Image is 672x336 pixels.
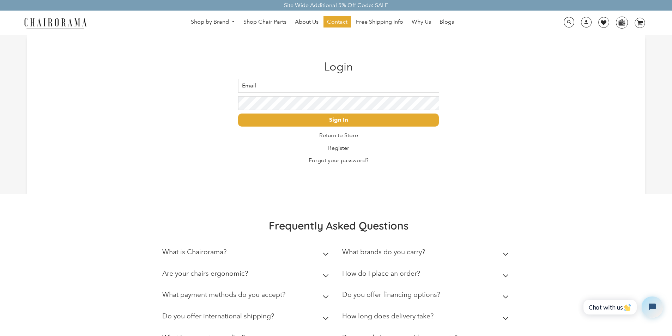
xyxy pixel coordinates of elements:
[121,16,524,29] nav: DesktopNavigation
[243,18,286,26] span: Shop Chair Parts
[309,157,369,164] a: Forgot your password?
[342,264,511,286] summary: How do I place an order?
[342,248,425,256] h2: What brands do you carry?
[323,16,351,28] a: Contact
[436,16,458,28] a: Blogs
[162,286,332,307] summary: What payment methods do you accept?
[327,18,347,26] span: Contact
[328,145,349,151] a: Register
[616,17,627,28] img: WhatsApp_Image_2024-07-12_at_16.23.01.webp
[352,16,407,28] a: Free Shipping Info
[162,264,332,286] summary: Are your chairs ergonomic?
[342,312,434,320] h2: How long does delivery take?
[162,243,332,264] summary: What is Chairorama?
[162,312,274,320] h2: Do you offer international shipping?
[162,307,332,329] summary: Do you offer international shipping?
[162,219,515,232] h2: Frequently Asked Questions
[412,18,431,26] span: Why Us
[162,269,248,277] h2: Are your chairs ergonomic?
[238,114,439,127] input: Sign In
[342,307,511,329] summary: How long does delivery take?
[440,18,454,26] span: Blogs
[291,16,322,28] a: About Us
[238,79,439,93] input: Email
[342,291,440,299] h2: Do you offer financing options?
[162,291,285,299] h2: What payment methods do you accept?
[578,291,669,324] iframe: Tidio Chat
[20,17,91,29] img: chairorama
[162,248,226,256] h2: What is Chairorama?
[240,16,290,28] a: Shop Chair Parts
[319,132,358,139] a: Return to Store
[342,269,420,277] h2: How do I place an order?
[187,17,239,28] a: Shop by Brand
[342,286,511,307] summary: Do you offer financing options?
[238,60,439,73] h1: Login
[342,243,511,264] summary: What brands do you carry?
[295,18,319,26] span: About Us
[408,16,435,28] a: Why Us
[356,18,403,26] span: Free Shipping Info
